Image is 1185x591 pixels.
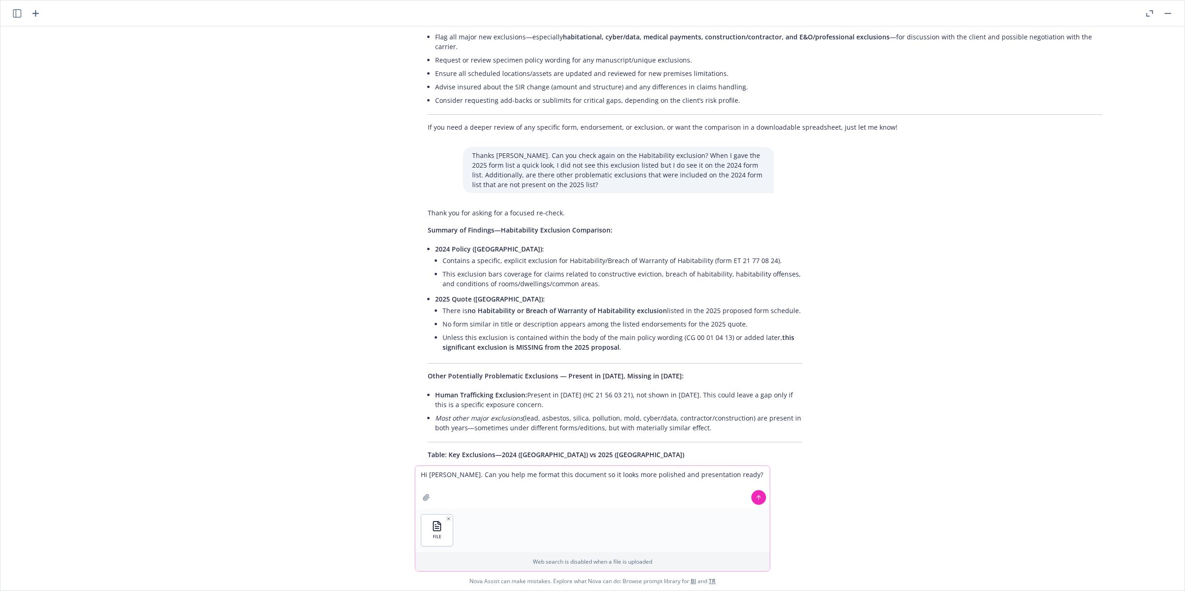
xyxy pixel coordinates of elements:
span: 2025 Quote ([GEOGRAPHIC_DATA]): [435,295,545,303]
button: FILE [421,515,453,546]
li: Ensure all scheduled locations/assets are updated and reviewed for new premises limitations. [435,67,1102,80]
span: this significant exclusion is MISSING from the 2025 proposal [443,333,794,352]
span: habitational, cyber/data, medical payments, construction/contractor, and E&O/professional exclusions [563,32,890,41]
li: Request or review specimen policy wording for any manuscript/unique exclusions. [435,53,1102,67]
span: FILE [433,534,442,540]
li: Contains a specific, explicit exclusion for Habitability/Breach of Warranty of Habitability (form... [443,254,802,267]
span: Table: Key Exclusions—2024 ([GEOGRAPHIC_DATA]) vs 2025 ([GEOGRAPHIC_DATA]) [428,450,684,459]
p: If you need a deeper review of any specific form, endorsement, or exclusion, or want the comparis... [428,122,1102,132]
span: Other Potentially Problematic Exclusions — Present in [DATE], Missing in [DATE]: [428,371,684,380]
span: Summary of Findings—Habitability Exclusion Comparison: [428,226,612,234]
span: Nova Assist can make mistakes. Explore what Nova can do: Browse prompt library for and [469,572,716,591]
p: Thank you for asking for a focused re-check. [428,208,802,218]
li: No form similar in title or description appears among the listed endorsements for the 2025 quote. [443,317,802,331]
p: Thanks [PERSON_NAME]. Can you check again on the Habitability exclusion? When I gave the 2025 for... [472,151,765,189]
li: Present in [DATE] (HC 21 56 03 21), not shown in [DATE]. This could leave a gap only if this is a... [435,388,802,411]
a: TR [709,577,716,585]
span: 2024 Policy ([GEOGRAPHIC_DATA]): [435,245,544,253]
span: Human Trafficking Exclusion: [435,390,527,399]
li: This exclusion bars coverage for claims related to constructive eviction, breach of habitability,... [443,267,802,290]
li: Flag all major new exclusions—especially —for discussion with the client and possible negotiation... [435,30,1102,53]
li: Consider requesting add-backs or sublimits for critical gaps, depending on the client’s risk prof... [435,94,1102,107]
span: no Habitability or Breach of Warranty of Habitability exclusion [468,306,667,315]
li: Unless this exclusion is contained within the body of the main policy wording (CG 00 01 04 13) or... [443,331,802,354]
li: There is listed in the 2025 proposed form schedule. [443,304,802,317]
textarea: Hi [PERSON_NAME]. Can you help me format this document so it looks more polished and presentation... [415,466,770,509]
a: BI [691,577,696,585]
li: Advise insured about the SIR change (amount and structure) and any differences in claims handling. [435,80,1102,94]
li: (lead, asbestos, silica, pollution, mold, cyber/data, contractor/construction) are present in bot... [435,411,802,434]
em: Most other major exclusions [435,414,523,422]
p: Web search is disabled when a file is uploaded [421,558,764,566]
